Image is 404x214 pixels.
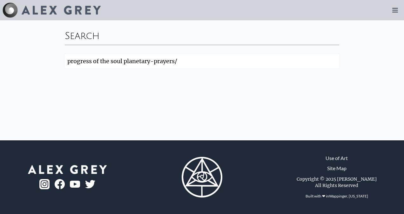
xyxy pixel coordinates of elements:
div: Built with ❤ in [303,191,371,201]
img: fb-logo.png [55,179,65,189]
img: twitter-logo.png [85,180,95,188]
div: Search [65,25,339,44]
input: Search... [65,54,339,68]
img: youtube-logo.png [70,181,80,188]
a: Site Map [327,164,347,172]
a: Wappinger, [US_STATE] [329,194,368,198]
img: ig-logo.png [39,179,50,189]
div: All Rights Reserved [315,182,358,189]
a: Use of Art [326,154,348,162]
div: Copyright © 2025 [PERSON_NAME] [297,176,377,182]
